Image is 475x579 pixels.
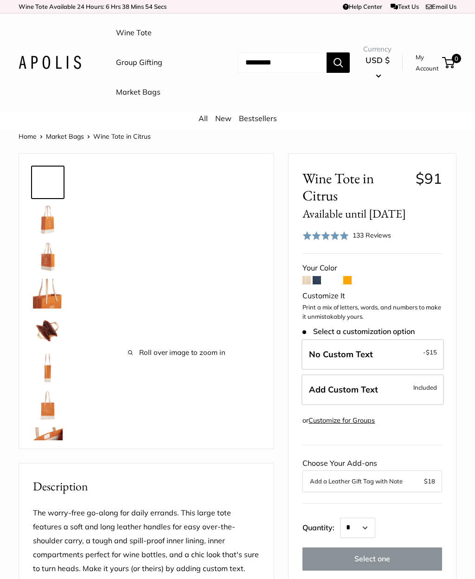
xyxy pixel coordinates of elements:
span: Roll over image to zoom in [93,346,260,359]
img: Apolis [19,56,81,69]
small: Available until [DATE] [302,206,406,221]
span: Wine Tote in Citrus [302,170,408,222]
span: $91 [416,169,442,187]
a: Market Bags [116,85,160,99]
button: Search [327,52,350,73]
span: $15 [426,348,437,356]
span: 6 [106,3,109,10]
span: 38 [122,3,129,10]
h2: Description [33,477,260,495]
a: Email Us [426,3,456,10]
a: Text Us [391,3,419,10]
div: Your Color [302,261,442,275]
img: Wine Tote in Citrus [33,205,63,234]
img: Wine Tote in Citrus [33,353,63,383]
span: Select a customization option [302,327,414,336]
a: Help Center [343,3,382,10]
label: Add Custom Text [302,374,444,405]
span: USD $ [366,55,390,65]
a: New [215,114,231,123]
a: My Account [416,51,439,74]
span: 0 [452,54,461,63]
label: Quantity: [302,515,340,538]
a: Wine Tote in Citrus [31,425,64,459]
a: All [199,114,208,123]
span: Add Custom Text [309,384,378,395]
p: The worry-free go-along for daily errands. This large tote features a soft and long leather handl... [33,506,260,576]
label: Leave Blank [302,339,444,370]
a: Home [19,132,37,141]
div: or [302,414,375,427]
button: USD $ [363,53,392,83]
span: Currency [363,43,392,56]
a: 0 [443,57,455,68]
span: $18 [424,477,435,485]
input: Search... [238,52,327,73]
span: Mins [131,3,144,10]
a: Wine Tote in Citrus [31,314,64,347]
a: Customize for Groups [308,416,375,425]
a: Wine Tote in Citrus [31,388,64,422]
a: Group Gifting [116,56,162,70]
span: 54 [145,3,153,10]
a: Wine Tote in Citrus [31,166,64,199]
a: Wine Tote [116,26,152,40]
img: Wine Tote in Citrus [33,316,63,346]
div: Choose Your Add-ons [302,457,442,492]
span: - [423,347,437,358]
img: Wine Tote in Citrus [33,427,63,457]
span: 133 Reviews [353,231,391,239]
img: Wine Tote in Citrus [33,279,63,309]
div: Customize It [302,289,442,303]
img: Wine Tote in Citrus [33,390,63,420]
img: Wine Tote in Citrus [33,242,63,271]
span: Hrs [111,3,121,10]
a: Wine Tote in Citrus [31,240,64,273]
a: Wine Tote in Citrus [31,277,64,310]
p: Print a mix of letters, words, and numbers to make it unmistakably yours. [302,303,442,321]
span: Included [413,382,437,393]
nav: Breadcrumb [19,130,151,142]
a: Market Bags [46,132,84,141]
a: Bestsellers [239,114,277,123]
span: No Custom Text [309,349,373,360]
a: Wine Tote in Citrus [31,351,64,385]
button: Add a Leather Gift Tag with Note [310,476,435,487]
button: Select one [302,547,442,571]
span: Secs [154,3,167,10]
a: Wine Tote in Citrus [31,203,64,236]
span: Wine Tote in Citrus [93,132,151,141]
